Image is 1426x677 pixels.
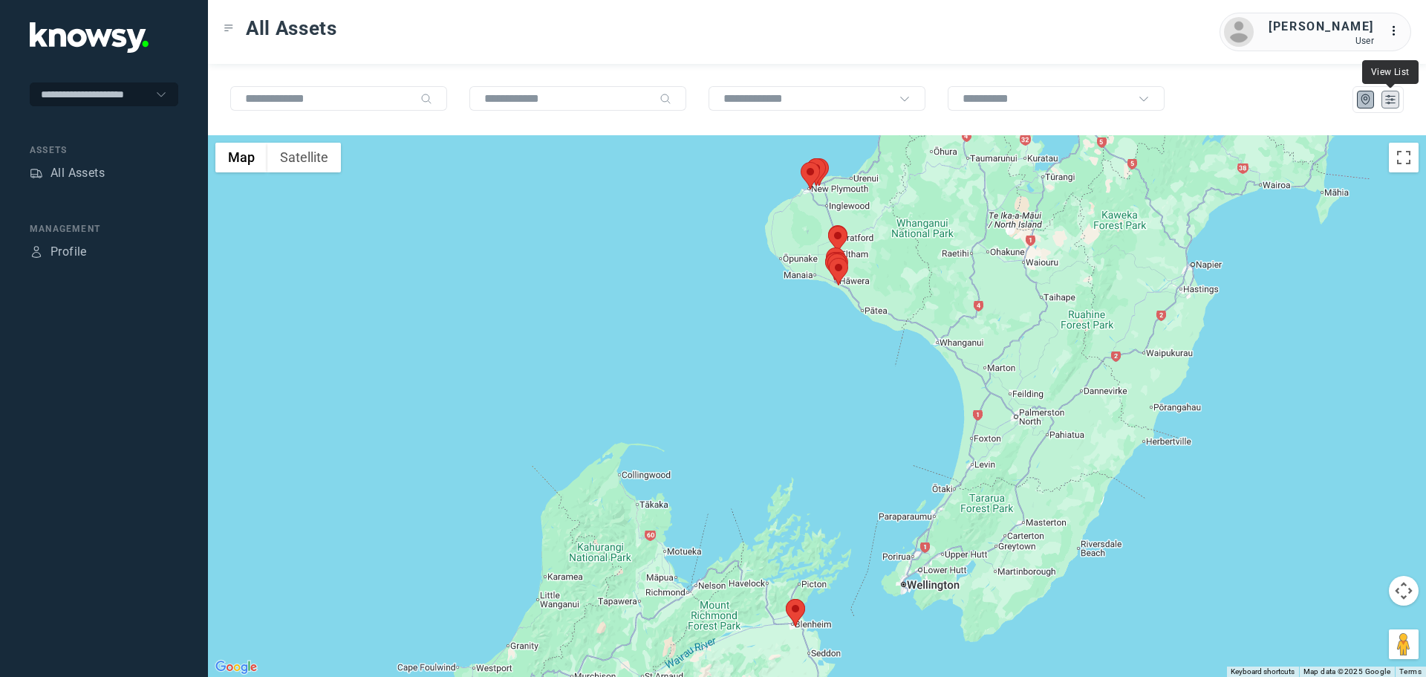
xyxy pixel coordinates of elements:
[51,164,105,182] div: All Assets
[30,243,87,261] a: ProfileProfile
[1224,17,1254,47] img: avatar.png
[1389,143,1419,172] button: Toggle fullscreen view
[1384,93,1397,106] div: List
[30,245,43,259] div: Profile
[660,93,671,105] div: Search
[30,22,149,53] img: Application Logo
[267,143,341,172] button: Show satellite imagery
[1371,67,1410,77] span: View List
[420,93,432,105] div: Search
[1269,18,1374,36] div: [PERSON_NAME]
[215,143,267,172] button: Show street map
[1399,667,1422,676] a: Terms (opens in new tab)
[1389,22,1407,40] div: :
[246,15,337,42] span: All Assets
[30,164,105,182] a: AssetsAll Assets
[212,658,261,677] a: Open this area in Google Maps (opens a new window)
[212,658,261,677] img: Google
[224,23,234,33] div: Toggle Menu
[1231,667,1295,677] button: Keyboard shortcuts
[1389,22,1407,42] div: :
[30,166,43,180] div: Assets
[30,222,178,236] div: Management
[1269,36,1374,46] div: User
[1389,629,1419,659] button: Drag Pegman onto the map to open Street View
[1389,576,1419,606] button: Map camera controls
[1303,667,1390,676] span: Map data ©2025 Google
[1359,93,1373,106] div: Map
[1390,25,1404,36] tspan: ...
[30,143,178,157] div: Assets
[51,243,87,261] div: Profile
